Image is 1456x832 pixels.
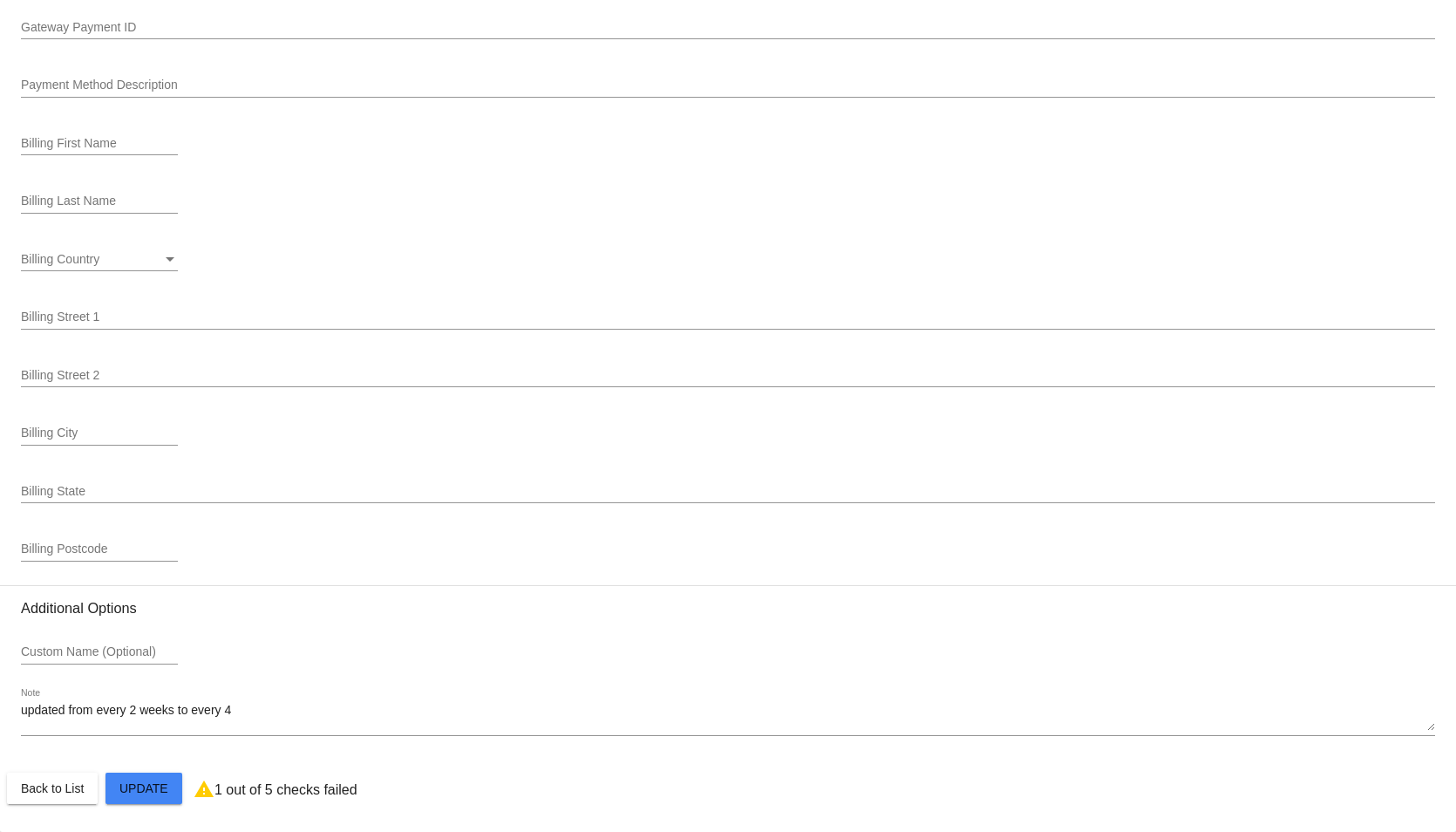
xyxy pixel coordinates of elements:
input: Billing Street 2 [21,369,1435,383]
input: Billing First Name [21,137,178,151]
button: Update [105,773,182,804]
input: Gateway Payment ID [21,21,1435,35]
input: Billing Postcode [21,542,178,556]
input: Custom Name (Optional) [21,645,178,659]
input: Payment Method Description [21,78,1435,92]
mat-select: Billing Country [21,253,178,267]
input: Billing Street 1 [21,310,1435,324]
mat-icon: warning [194,779,214,800]
span: Billing Country [21,252,99,266]
h3: Additional Options [21,600,1435,617]
input: Billing City [21,426,178,440]
input: Billing State [21,485,1435,499]
input: Billing Last Name [21,194,178,208]
span: Back to List [21,781,84,795]
p: 1 out of 5 checks failed [214,782,357,798]
span: Update [119,781,168,795]
button: Back to List [7,773,98,804]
